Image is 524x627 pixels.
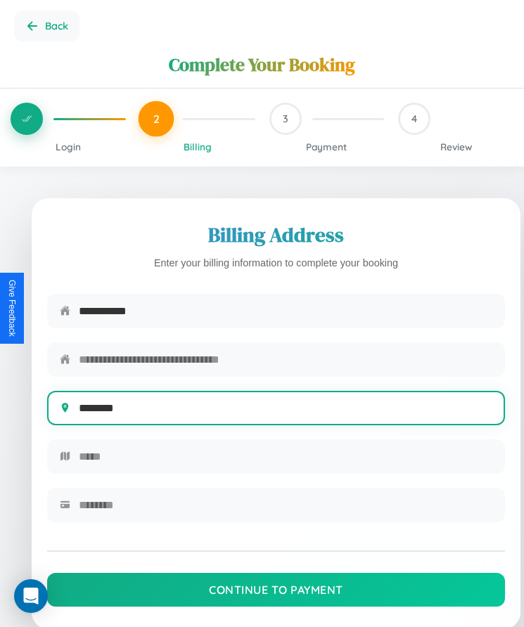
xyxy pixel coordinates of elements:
h2: Billing Address [47,221,505,249]
span: Payment [306,141,347,153]
span: Login [56,141,81,153]
span: Billing [184,141,212,153]
span: 4 [411,112,417,125]
div: Give Feedback [7,280,17,337]
p: Enter your billing information to complete your booking [47,254,505,273]
h1: Complete Your Booking [169,52,355,77]
span: Review [440,141,472,153]
button: Go back [14,11,79,41]
span: 3 [283,112,288,125]
div: Open Intercom Messenger [14,579,48,613]
button: Continue to Payment [47,573,505,607]
span: 2 [153,112,159,126]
